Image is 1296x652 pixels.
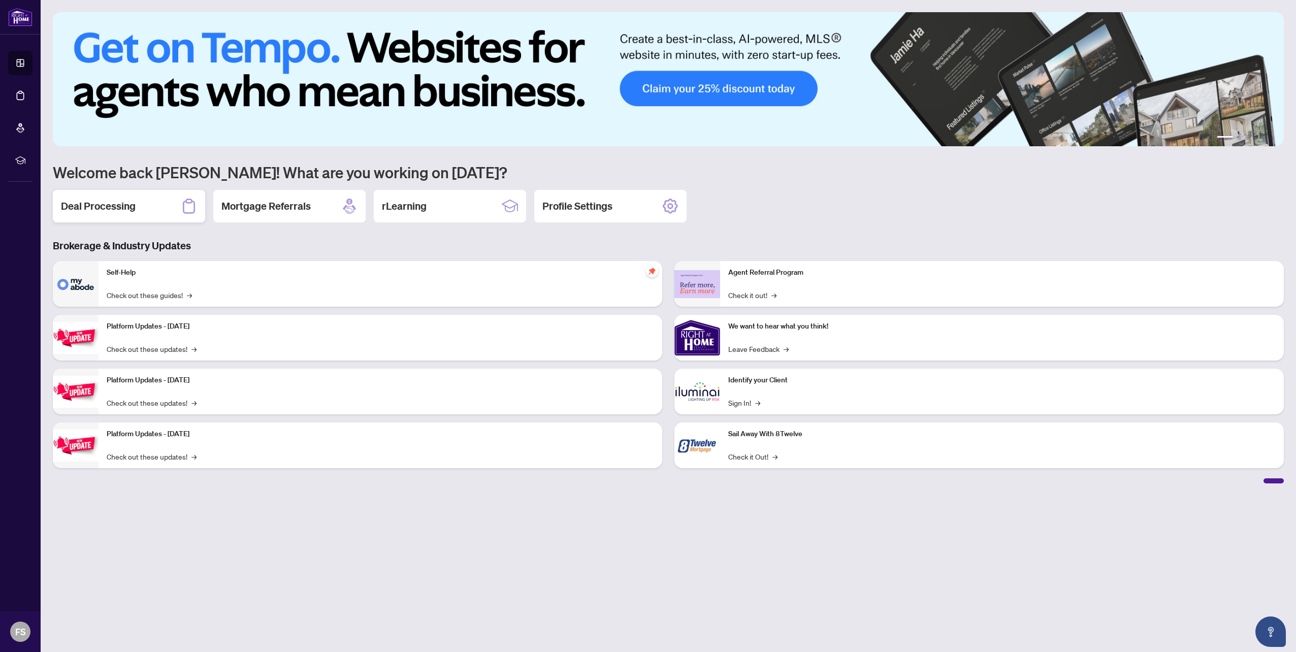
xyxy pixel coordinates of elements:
button: 6 [1270,136,1274,140]
button: 5 [1261,136,1266,140]
img: Platform Updates - June 23, 2025 [53,430,99,462]
img: We want to hear what you think! [674,315,720,361]
h2: rLearning [382,199,427,213]
a: Check out these guides!→ [107,289,192,301]
a: Check out these updates!→ [107,397,197,408]
span: → [191,343,197,354]
span: → [191,451,197,462]
button: 4 [1253,136,1257,140]
h2: Mortgage Referrals [221,199,311,213]
p: Identify your Client [728,375,1276,386]
p: We want to hear what you think! [728,321,1276,332]
h1: Welcome back [PERSON_NAME]! What are you working on [DATE]? [53,162,1284,182]
a: Check out these updates!→ [107,451,197,462]
span: → [771,289,776,301]
button: Open asap [1255,616,1286,647]
a: Check out these updates!→ [107,343,197,354]
span: → [755,397,760,408]
h2: Profile Settings [542,199,612,213]
img: Self-Help [53,261,99,307]
span: → [784,343,789,354]
h2: Deal Processing [61,199,136,213]
p: Platform Updates - [DATE] [107,321,654,332]
p: Self-Help [107,267,654,278]
p: Platform Updates - [DATE] [107,375,654,386]
button: 1 [1217,136,1233,140]
button: 2 [1237,136,1241,140]
img: Platform Updates - July 8, 2025 [53,376,99,408]
a: Sign In!→ [728,397,760,408]
img: Identify your Client [674,369,720,414]
span: → [772,451,777,462]
img: Slide 0 [53,12,1284,146]
a: Check it out!→ [728,289,776,301]
h3: Brokerage & Industry Updates [53,239,1284,253]
button: 3 [1245,136,1249,140]
img: Platform Updates - July 21, 2025 [53,322,99,354]
span: FS [15,625,26,639]
p: Sail Away With 8Twelve [728,429,1276,440]
img: Sail Away With 8Twelve [674,422,720,468]
span: pushpin [646,265,658,277]
p: Agent Referral Program [728,267,1276,278]
a: Check it Out!→ [728,451,777,462]
img: logo [8,8,33,26]
span: → [191,397,197,408]
img: Agent Referral Program [674,270,720,298]
span: → [187,289,192,301]
a: Leave Feedback→ [728,343,789,354]
p: Platform Updates - [DATE] [107,429,654,440]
